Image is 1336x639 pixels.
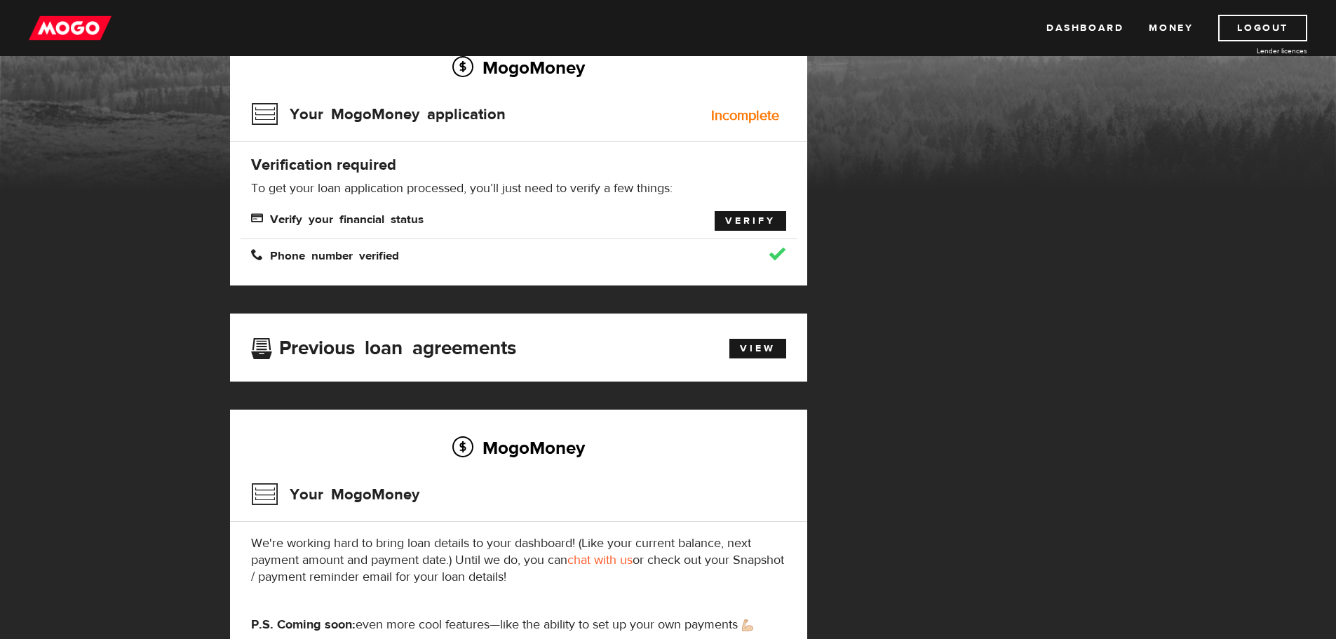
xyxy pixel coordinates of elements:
p: We're working hard to bring loan details to your dashboard! (Like your current balance, next paym... [251,535,786,586]
a: Dashboard [1046,15,1124,41]
img: mogo_logo-11ee424be714fa7cbb0f0f49df9e16ec.png [29,15,112,41]
p: even more cool features—like the ability to set up your own payments [251,617,786,633]
div: Incomplete [711,109,779,123]
h2: MogoMoney [251,433,786,462]
a: Lender licences [1202,46,1307,56]
p: To get your loan application processed, you’ll just need to verify a few things: [251,180,786,197]
img: strong arm emoji [742,619,753,631]
span: Verify your financial status [251,212,424,224]
h3: Your MogoMoney application [251,96,506,133]
a: Verify [715,211,786,231]
h3: Previous loan agreements [251,337,516,355]
a: chat with us [567,552,633,568]
h3: Your MogoMoney [251,476,419,513]
span: Phone number verified [251,248,399,260]
a: Money [1149,15,1193,41]
h2: MogoMoney [251,53,786,82]
iframe: LiveChat chat widget [1055,313,1336,639]
a: View [729,339,786,358]
h4: Verification required [251,155,786,175]
strong: P.S. Coming soon: [251,617,356,633]
a: Logout [1218,15,1307,41]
